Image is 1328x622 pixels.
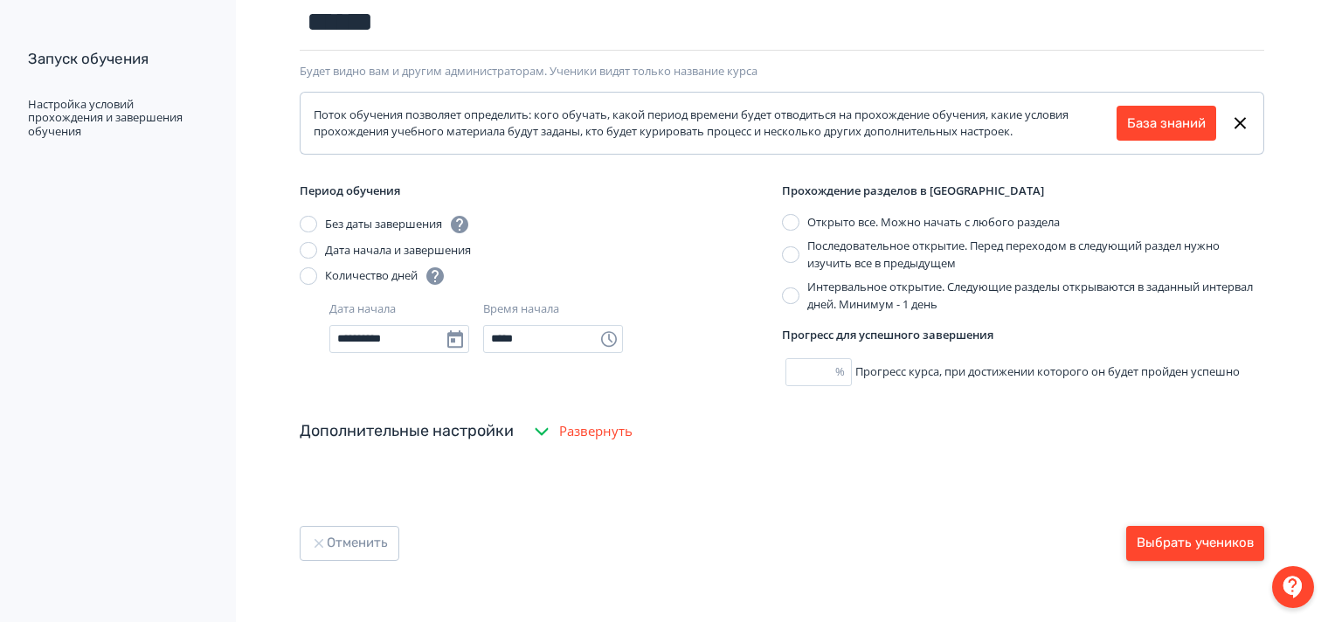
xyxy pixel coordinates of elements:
[559,421,633,441] span: Развернуть
[300,65,1264,79] div: Будет видно вам и другим администраторам. Ученики видят только название курса
[807,214,1060,232] div: Открыто все. Можно начать с любого раздела
[325,266,446,287] div: Количество дней
[782,358,1264,386] div: Прогресс курса, при достижении которого он будет пройден успешно
[807,279,1264,313] div: Интервальное открытие. Следующие разделы открываются в заданный интервал дней. Минимум - 1 день
[28,98,204,139] div: Настройка условий прохождения и завершения обучения
[835,363,852,381] div: %
[325,214,470,235] div: Без даты завершения
[329,301,396,318] div: Дата начала
[1127,114,1206,134] a: База знаний
[528,414,636,449] button: Развернуть
[483,301,559,318] div: Время начала
[782,327,1264,344] div: Прогресс для успешного завершения
[1117,106,1216,141] button: База знаний
[28,49,204,70] div: Запуск обучения
[300,419,514,443] div: Дополнительные настройки
[314,107,1117,141] div: Поток обучения позволяет определить: кого обучать, какой период времени будет отводиться на прохо...
[807,238,1264,272] div: Последовательное открытие. Перед переходом в следующий раздел нужно изучить все в предыдущем
[300,183,782,200] div: Период обучения
[300,526,399,561] button: Отменить
[325,242,471,259] div: Дата начала и завершения
[1126,526,1264,561] button: Выбрать учеников
[782,183,1264,200] div: Прохождение разделов в [GEOGRAPHIC_DATA]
